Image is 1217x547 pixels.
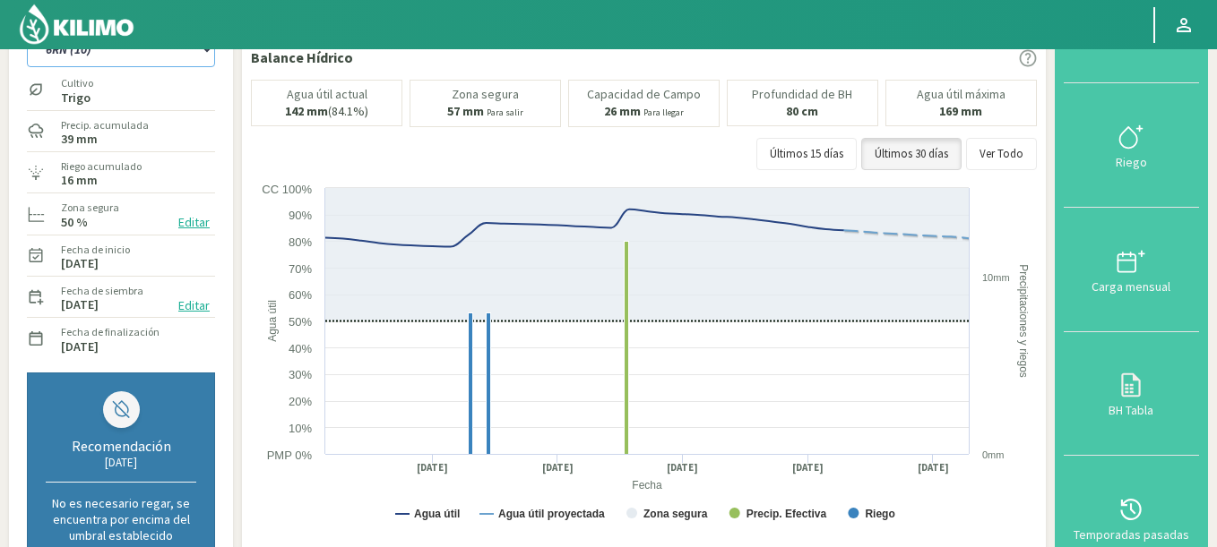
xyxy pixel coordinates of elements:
div: BH Tabla [1069,404,1194,416]
label: Cultivo [61,75,93,91]
text: Fecha [632,479,662,491]
button: Ver Todo [966,138,1037,170]
text: 20% [289,395,312,408]
text: 90% [289,209,312,222]
label: [DATE] [61,341,99,353]
b: 142 mm [285,103,328,119]
text: 0mm [982,449,1004,460]
text: Agua útil [266,300,279,342]
text: 60% [289,288,312,302]
label: 16 mm [61,175,98,186]
text: [DATE] [417,461,448,474]
text: 50% [289,315,312,329]
text: Agua útil proyectada [498,508,605,520]
p: Agua útil actual [287,88,367,101]
small: Para salir [487,107,523,118]
text: 10mm [982,272,1010,283]
button: Editar [173,295,215,316]
button: BH Tabla [1064,332,1199,457]
div: Riego [1069,156,1194,168]
label: Zona segura [61,200,119,216]
button: Últimos 15 días [756,138,857,170]
div: Carga mensual [1069,280,1194,293]
label: [DATE] [61,258,99,269]
b: 57 mm [447,103,484,119]
label: 39 mm [61,133,98,145]
div: Temporadas pasadas [1069,528,1194,541]
text: [DATE] [667,461,698,474]
img: Kilimo [18,3,135,46]
p: Capacidad de Campo [587,88,701,101]
div: Recomendación [46,437,196,455]
text: [DATE] [918,461,949,474]
label: Riego acumulado [61,158,142,175]
b: 26 mm [604,103,641,119]
small: Para llegar [643,107,684,118]
text: PMP 0% [267,449,313,462]
text: 40% [289,342,312,355]
p: Zona segura [452,88,519,101]
text: Precipitaciones y riegos [1017,264,1030,378]
text: Agua útil [414,508,460,520]
button: Editar [173,212,215,233]
b: 169 mm [939,103,982,119]
text: 10% [289,422,312,435]
text: 30% [289,368,312,381]
p: No es necesario regar, se encuentra por encima del umbral establecido [46,495,196,543]
b: 80 cm [786,103,818,119]
text: Zona segura [643,508,708,520]
label: 50 % [61,217,88,228]
button: Últimos 30 días [861,138,962,170]
label: Fecha de siembra [61,283,143,299]
text: [DATE] [792,461,824,474]
label: Fecha de finalización [61,324,160,340]
label: Trigo [61,92,93,104]
text: Riego [865,508,894,520]
button: Carga mensual [1064,208,1199,332]
text: [DATE] [542,461,574,474]
button: Riego [1064,83,1199,208]
p: (84.1%) [285,105,368,118]
label: Fecha de inicio [61,242,130,258]
text: 80% [289,235,312,249]
label: Precip. acumulada [61,117,149,133]
text: 70% [289,262,312,276]
p: Balance Hídrico [251,47,353,68]
p: Agua útil máxima [917,88,1006,101]
text: CC 100% [262,183,312,196]
text: Precip. Efectiva [747,508,827,520]
div: [DATE] [46,455,196,470]
label: [DATE] [61,299,99,311]
p: Profundidad de BH [752,88,852,101]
